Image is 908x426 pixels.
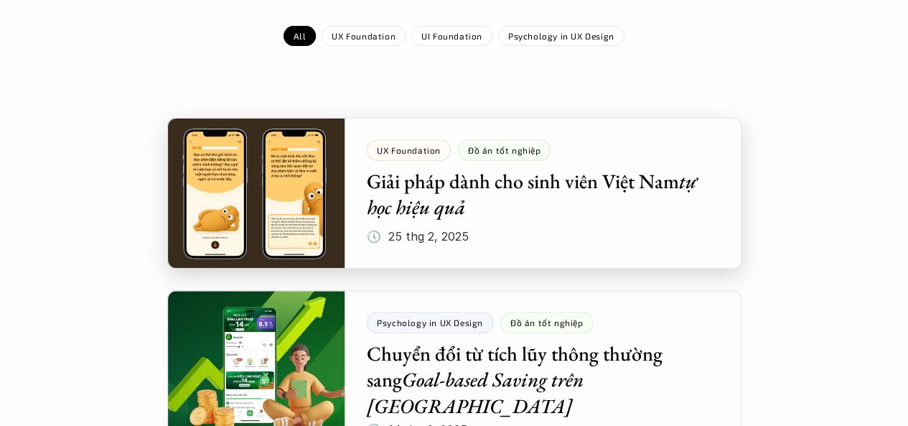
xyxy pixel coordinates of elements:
a: UX Foundation [322,26,406,46]
p: UI Foundation [421,31,482,41]
a: UX FoundationĐồ án tốt nghiệpGiải pháp dành cho sinh viên Việt Namtự học hiệu quả🕔 25 thg 2, 2025 [167,118,741,269]
p: UX Foundation [332,31,396,41]
a: Psychology in UX Design [498,26,624,46]
p: Psychology in UX Design [508,31,614,41]
p: All [294,31,306,41]
a: UI Foundation [411,26,492,46]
